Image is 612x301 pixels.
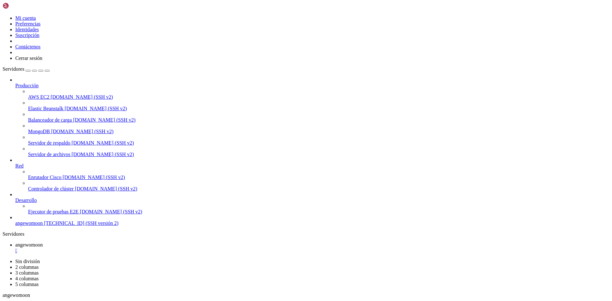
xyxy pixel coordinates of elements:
[15,259,40,264] font: Sin división
[15,282,39,287] font: 5 columnas
[75,186,137,191] font: [DOMAIN_NAME] (SSH v2)
[51,129,113,134] font: [DOMAIN_NAME] (SSH v2)
[28,94,49,100] font: AWS EC2
[3,8,529,13] x-row: angewomooon@[TECHNICAL_ID]'s password:
[28,106,63,111] font: Elastic Beanstalk
[28,106,609,111] a: Elastic Beanstalk [DOMAIN_NAME] (SSH v2)
[15,220,43,226] font: angewomoon
[51,94,113,100] font: [DOMAIN_NAME] (SSH v2)
[15,264,39,270] font: 2 columnas
[15,44,40,49] a: Contáctenos
[15,270,39,276] font: 3 columnas
[15,197,609,203] a: Desarrollo
[28,209,609,215] a: Ejecutor de pruebas E2E [DOMAIN_NAME] (SSH v2)
[15,276,39,281] font: 4 columnas
[3,3,529,8] x-row: Access denied
[15,163,24,168] font: Red
[15,192,609,215] li: Desarrollo
[102,19,105,24] div: (37, 3)
[28,117,72,123] font: Balanceador de carga
[15,163,609,169] a: Red
[15,32,40,38] a: Suscripción
[28,111,609,123] li: Balanceador de carga [DOMAIN_NAME] (SSH v2)
[71,140,134,146] font: [DOMAIN_NAME] (SSH v2)
[28,140,70,146] font: Servidor de respaldo
[3,231,24,237] font: Servidores
[73,117,135,123] font: [DOMAIN_NAME] (SSH v2)
[15,220,609,226] a: angewomoon [TECHNICAL_ID] (SSH versión 2)
[3,66,50,72] a: Servidores
[15,242,609,254] a: angewomoon
[28,94,609,100] a: AWS EC2 [DOMAIN_NAME] (SSH v2)
[28,140,609,146] a: Servidor de respaldo [DOMAIN_NAME] (SSH v2)
[28,146,609,157] li: Servidor de archivos [DOMAIN_NAME] (SSH v2)
[28,152,609,157] a: Servidor de archivos [DOMAIN_NAME] (SSH v2)
[15,242,43,247] font: angewomoon
[28,169,609,180] li: Enrutador Cisco [DOMAIN_NAME] (SSH v2)
[28,123,609,134] li: MongoDB [DOMAIN_NAME] (SSH v2)
[3,13,529,19] x-row: Access denied
[28,129,609,134] a: MongoDB [DOMAIN_NAME] (SSH v2)
[80,209,142,214] font: [DOMAIN_NAME] (SSH v2)
[65,106,127,111] font: [DOMAIN_NAME] (SSH v2)
[3,66,24,72] font: Servidores
[15,83,609,89] a: Producción
[28,209,79,214] font: Ejecutor de pruebas E2E
[15,248,17,253] font: 
[28,175,609,180] a: Enrutador Cisco [DOMAIN_NAME] (SSH v2)
[15,77,609,157] li: Producción
[15,197,37,203] font: Desarrollo
[3,292,30,298] font: angewomoon
[15,215,609,226] li: angewomoon [TECHNICAL_ID] (SSH versión 2)
[15,21,40,26] a: Preferencias
[28,134,609,146] li: Servidor de respaldo [DOMAIN_NAME] (SSH v2)
[15,248,609,254] a: 
[15,27,39,32] a: Identidades
[15,83,39,88] font: Producción
[28,100,609,111] li: Elastic Beanstalk [DOMAIN_NAME] (SSH v2)
[71,152,134,157] font: [DOMAIN_NAME] (SSH v2)
[28,89,609,100] li: AWS EC2 [DOMAIN_NAME] (SSH v2)
[28,117,609,123] a: Balanceador de carga [DOMAIN_NAME] (SSH v2)
[28,129,50,134] font: MongoDB
[28,203,609,215] li: Ejecutor de pruebas E2E [DOMAIN_NAME] (SSH v2)
[28,152,70,157] font: Servidor de archivos
[28,175,61,180] font: Enrutador Cisco
[44,220,118,226] font: [TECHNICAL_ID] (SSH versión 2)
[28,186,74,191] font: Controlador de clúster
[3,19,529,24] x-row: angewomooon@[TECHNICAL_ID]'s password:
[62,175,125,180] font: [DOMAIN_NAME] (SSH v2)
[15,157,609,192] li: Red
[15,15,36,21] a: Mi cuenta
[28,180,609,192] li: Controlador de clúster [DOMAIN_NAME] (SSH v2)
[3,3,39,9] img: Concha
[28,186,609,192] a: Controlador de clúster [DOMAIN_NAME] (SSH v2)
[15,55,42,61] font: Cerrar sesión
